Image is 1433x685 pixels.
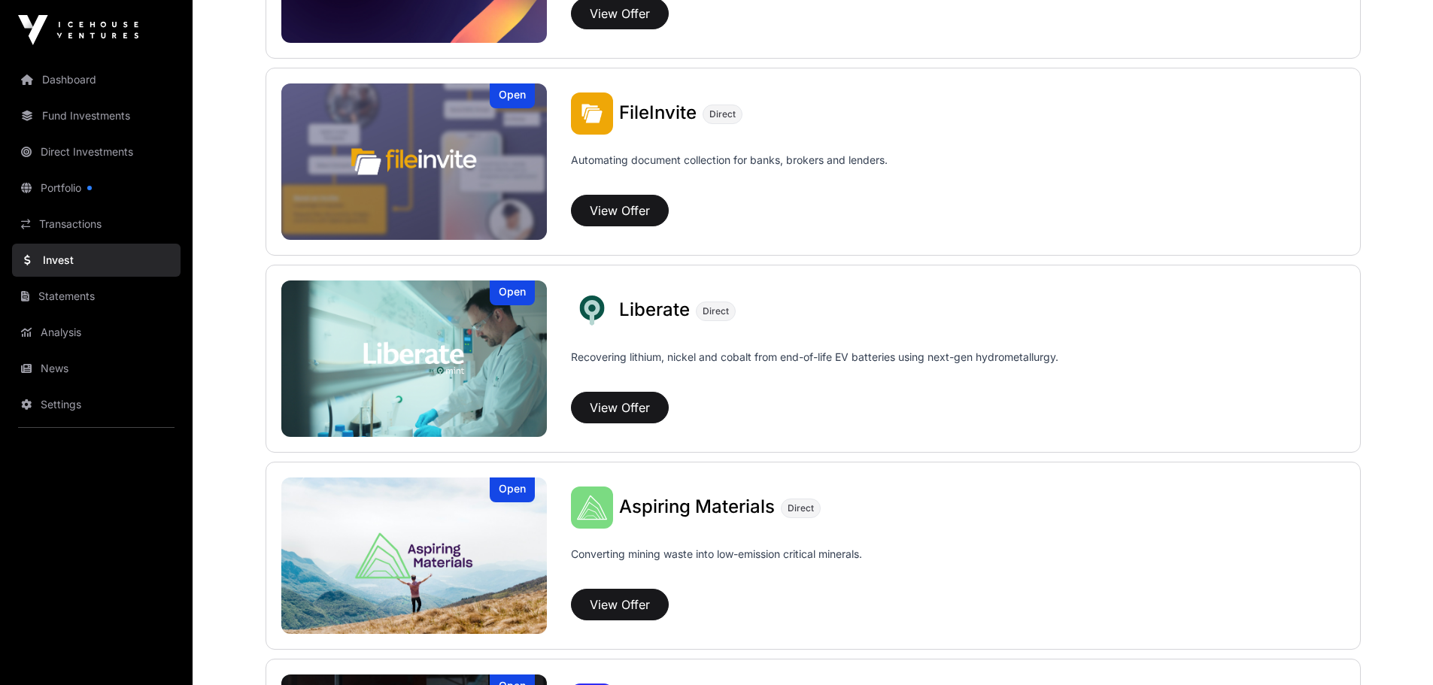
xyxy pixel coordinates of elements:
[12,280,181,313] a: Statements
[571,195,669,226] button: View Offer
[709,108,736,120] span: Direct
[281,477,548,634] a: Aspiring MaterialsOpen
[490,477,535,502] div: Open
[571,392,669,423] button: View Offer
[1358,613,1433,685] iframe: Chat Widget
[571,589,669,620] button: View Offer
[12,208,181,241] a: Transactions
[281,83,548,240] a: FileInviteOpen
[18,15,138,45] img: Icehouse Ventures Logo
[571,486,613,529] img: Aspiring Materials
[571,350,1058,386] p: Recovering lithium, nickel and cobalt from end-of-life EV batteries using next-gen hydrometallurgy.
[619,301,690,320] a: Liberate
[12,135,181,168] a: Direct Investments
[788,502,814,514] span: Direct
[12,352,181,385] a: News
[12,63,181,96] a: Dashboard
[490,83,535,108] div: Open
[619,496,775,517] span: Aspiring Materials
[571,153,888,189] p: Automating document collection for banks, brokers and lenders.
[281,83,548,240] img: FileInvite
[281,280,548,437] a: LiberateOpen
[571,547,862,583] p: Converting mining waste into low-emission critical minerals.
[619,104,697,123] a: FileInvite
[619,299,690,320] span: Liberate
[619,102,697,123] span: FileInvite
[12,171,181,205] a: Portfolio
[12,388,181,421] a: Settings
[571,289,613,332] img: Liberate
[619,498,775,517] a: Aspiring Materials
[490,280,535,305] div: Open
[12,244,181,277] a: Invest
[571,92,613,135] img: FileInvite
[703,305,729,317] span: Direct
[12,99,181,132] a: Fund Investments
[281,477,548,634] img: Aspiring Materials
[12,316,181,349] a: Analysis
[281,280,548,437] img: Liberate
